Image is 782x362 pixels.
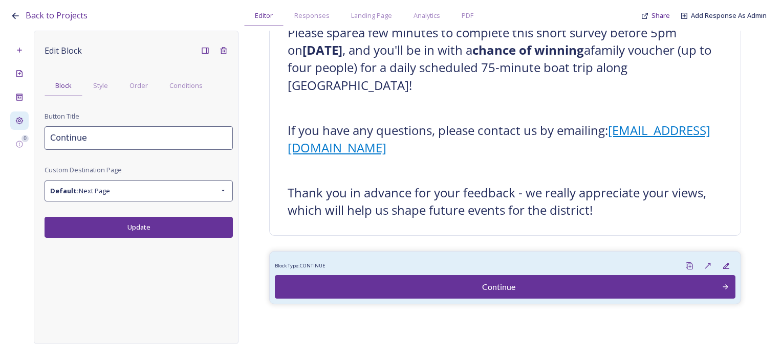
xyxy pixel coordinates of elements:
span: Style [93,81,108,90]
span: Analytics [414,11,440,20]
span: PDF [462,11,473,20]
a: [EMAIL_ADDRESS][DOMAIN_NAME] [288,122,710,156]
span: a [584,41,591,58]
span: Conditions [169,81,203,90]
span: Editor [255,11,273,20]
button: Continue [275,275,735,299]
strong: [DATE] [302,41,342,58]
a: Add Response As Admin [691,11,767,20]
input: Continue [45,126,233,150]
span: Order [129,81,148,90]
div: Continue [280,281,716,293]
span: Share [651,11,670,20]
span: Edit Block [45,44,82,57]
h2: Please spare family voucher (up to four people) for a daily scheduled 75-minute boat trip along [... [288,24,723,94]
span: Responses [294,11,330,20]
strong: chance of winning [472,41,584,58]
span: Back to Projects [26,10,88,21]
button: Update [45,217,233,238]
span: , and you'll be in with a [342,41,472,58]
span: Button Title [45,111,79,121]
span: Block Type: CONTINUE [275,262,325,269]
strong: Default: [50,186,79,195]
span: Next Page [50,186,110,196]
h2: Thank you in advance for your feedback - we really appreciate your views, which will help us shap... [288,184,723,219]
h2: If you have any questions, please contact us by emailing: [288,122,723,156]
a: Back to Projects [26,9,88,22]
span: Custom Destination Page [45,165,122,175]
div: 0 [21,135,29,142]
span: Landing Page [351,11,392,20]
span: Block [55,81,72,90]
span: a few minutes to complete this short survey before 5pm on [288,24,680,58]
